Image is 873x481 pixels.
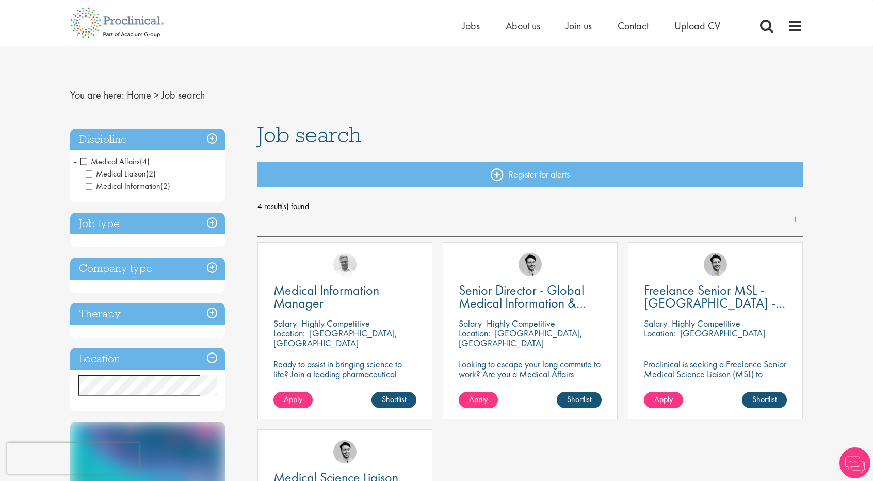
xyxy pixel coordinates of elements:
a: About us [506,19,540,33]
h3: Company type [70,258,225,280]
img: Thomas Pinnock [704,253,727,276]
span: Apply [654,394,673,405]
span: > [154,88,159,102]
span: Salary [459,317,482,329]
a: Apply [644,392,683,408]
span: Senior Director - Global Medical Information & Medical Affairs [459,281,586,325]
p: [GEOGRAPHIC_DATA], [GEOGRAPHIC_DATA] [273,327,397,349]
span: Medical Information [86,181,160,191]
a: Medical Information Manager [273,284,416,310]
img: Chatbot [839,447,870,478]
span: 4 result(s) found [257,199,803,214]
a: Shortlist [557,392,602,408]
h3: Location [70,348,225,370]
a: Contact [618,19,649,33]
p: Proclinical is seeking a Freelance Senior Medical Science Liaison (MSL) to support medical affair... [644,359,787,398]
a: Jobs [462,19,480,33]
span: - [74,153,77,169]
a: Join us [566,19,592,33]
span: Job search [161,88,205,102]
a: 1 [788,214,803,226]
a: Shortlist [371,392,416,408]
span: Location: [459,327,490,339]
h3: Therapy [70,303,225,325]
span: Medical Liaison [86,168,156,179]
h3: Job type [70,213,225,235]
span: Medical Information Manager [273,281,379,312]
span: (2) [160,181,170,191]
span: Apply [284,394,302,405]
p: Highly Competitive [301,317,370,329]
span: Apply [469,394,488,405]
span: You are here: [70,88,124,102]
iframe: reCAPTCHA [7,443,139,474]
p: Looking to escape your long commute to work? Are you a Medical Affairs Professional? Unlock your ... [459,359,602,398]
a: Upload CV [674,19,720,33]
img: Thomas Pinnock [519,253,542,276]
span: Freelance Senior MSL - [GEOGRAPHIC_DATA] - Cardiovascular/ Rare Disease [644,281,785,338]
span: (4) [140,156,150,167]
a: Apply [459,392,498,408]
p: [GEOGRAPHIC_DATA] [680,327,765,339]
a: Apply [273,392,313,408]
span: Job search [257,121,361,149]
a: Shortlist [742,392,787,408]
p: Ready to assist in bringing science to life? Join a leading pharmaceutical company to play a key ... [273,359,416,408]
span: Medical Affairs [80,156,140,167]
a: breadcrumb link [127,88,151,102]
p: [GEOGRAPHIC_DATA], [GEOGRAPHIC_DATA] [459,327,583,349]
span: Medical Affairs [80,156,150,167]
span: Medical Information [86,181,170,191]
a: Freelance Senior MSL - [GEOGRAPHIC_DATA] - Cardiovascular/ Rare Disease [644,284,787,310]
p: Highly Competitive [487,317,555,329]
span: (2) [146,168,156,179]
a: Register for alerts [257,162,803,187]
span: Location: [273,327,305,339]
span: Location: [644,327,675,339]
img: Thomas Pinnock [333,440,357,463]
h3: Discipline [70,129,225,151]
span: Medical Liaison [86,168,146,179]
a: Senior Director - Global Medical Information & Medical Affairs [459,284,602,310]
span: Salary [273,317,297,329]
p: Highly Competitive [672,317,740,329]
img: Joshua Bye [333,253,357,276]
span: Salary [644,317,667,329]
